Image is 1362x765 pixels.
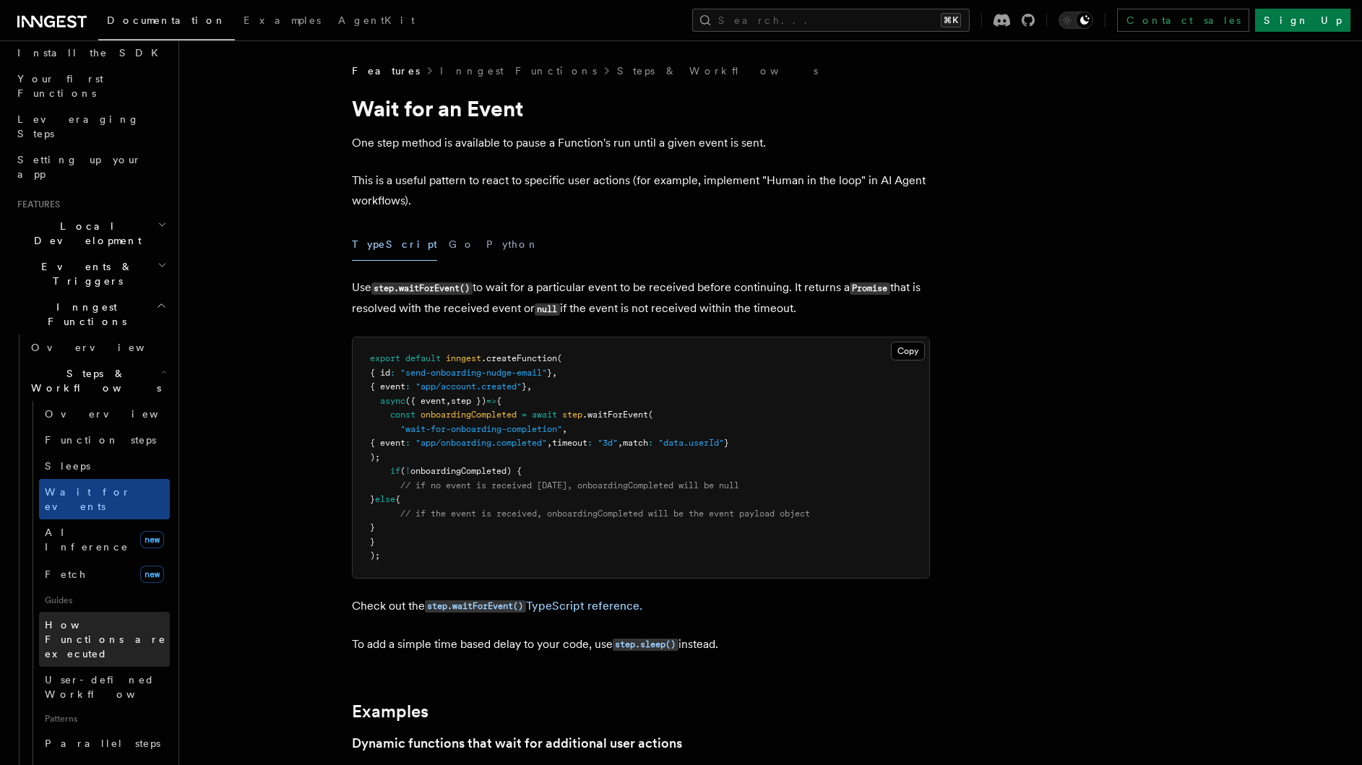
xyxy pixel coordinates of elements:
code: Promise [850,282,890,295]
a: User-defined Workflows [39,667,170,707]
span: } [370,494,375,504]
span: Steps & Workflows [25,366,161,395]
span: : [405,381,410,392]
span: ({ event [405,396,446,406]
span: ); [370,550,380,561]
a: Install the SDK [12,40,170,66]
span: Function steps [45,434,156,446]
span: // if the event is received, onboardingCompleted will be the event payload object [400,509,810,519]
span: } [370,522,375,532]
span: Events & Triggers [12,259,158,288]
span: { [496,396,501,406]
a: Examples [235,4,329,39]
span: => [486,396,496,406]
span: Inngest Functions [12,300,156,329]
code: null [535,303,560,316]
span: "3d" [598,438,618,448]
span: "app/account.created" [415,381,522,392]
span: Your first Functions [17,73,103,99]
span: : [390,368,395,378]
button: TypeScript [352,228,437,261]
a: Leveraging Steps [12,106,170,147]
span: onboardingCompleted) { [410,466,522,476]
a: Dynamic functions that wait for additional user actions [352,733,682,753]
span: Features [12,199,60,210]
span: Setting up your app [17,154,142,180]
a: Parallel steps [39,730,170,756]
span: User-defined Workflows [45,674,175,700]
span: Examples [243,14,321,26]
span: , [618,438,623,448]
p: Check out the [352,596,930,617]
button: Copy [891,342,925,360]
span: = [522,410,527,420]
a: Wait for events [39,479,170,519]
span: .createFunction [481,353,557,363]
span: new [140,566,164,583]
span: : [587,438,592,448]
span: Leveraging Steps [17,113,139,139]
code: step.waitForEvent() [425,600,526,613]
button: Python [486,228,539,261]
span: AgentKit [338,14,415,26]
span: Parallel steps [45,738,160,749]
code: step.waitForEvent() [371,282,473,295]
span: inngest [446,353,481,363]
span: onboardingCompleted [421,410,517,420]
span: Documentation [107,14,226,26]
span: export [370,353,400,363]
span: Features [352,64,420,78]
span: How Functions are executed [45,619,166,660]
span: Wait for events [45,486,131,512]
span: Overview [31,342,180,353]
span: Guides [39,589,170,612]
p: To add a simple time based delay to your code, use instead. [352,634,930,655]
a: Overview [25,334,170,360]
span: ); [370,452,380,462]
span: step [562,410,582,420]
a: Contact sales [1117,9,1249,32]
h1: Wait for an Event [352,95,930,121]
span: "send-onboarding-nudge-email" [400,368,547,378]
span: "app/onboarding.completed" [415,438,547,448]
span: Local Development [12,219,158,248]
span: : [405,438,410,448]
a: Setting up your app [12,147,170,187]
a: Function steps [39,427,170,453]
span: , [552,368,557,378]
span: new [140,531,164,548]
a: Inngest Functions [440,64,597,78]
span: ( [400,466,405,476]
span: { [395,494,400,504]
span: Fetch [45,569,87,580]
a: AgentKit [329,4,423,39]
a: Steps & Workflows [617,64,818,78]
button: Events & Triggers [12,254,170,294]
span: step }) [451,396,486,406]
a: Examples [352,701,428,722]
span: default [405,353,441,363]
span: Overview [45,408,194,420]
span: else [375,494,395,504]
a: Sleeps [39,453,170,479]
span: await [532,410,557,420]
span: Install the SDK [17,47,167,59]
span: } [522,381,527,392]
span: match [623,438,648,448]
span: Patterns [39,707,170,730]
span: ! [405,466,410,476]
button: Local Development [12,213,170,254]
a: Sign Up [1255,9,1350,32]
span: Sleeps [45,460,90,472]
a: How Functions are executed [39,612,170,667]
button: Steps & Workflows [25,360,170,401]
span: const [390,410,415,420]
p: Use to wait for a particular event to be received before continuing. It returns a that is resolve... [352,277,930,319]
span: , [446,396,451,406]
span: "wait-for-onboarding-completion" [400,424,562,434]
a: step.sleep() [613,637,678,651]
span: if [390,466,400,476]
span: } [547,368,552,378]
p: One step method is available to pause a Function's run until a given event is sent. [352,133,930,153]
span: { event [370,381,405,392]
